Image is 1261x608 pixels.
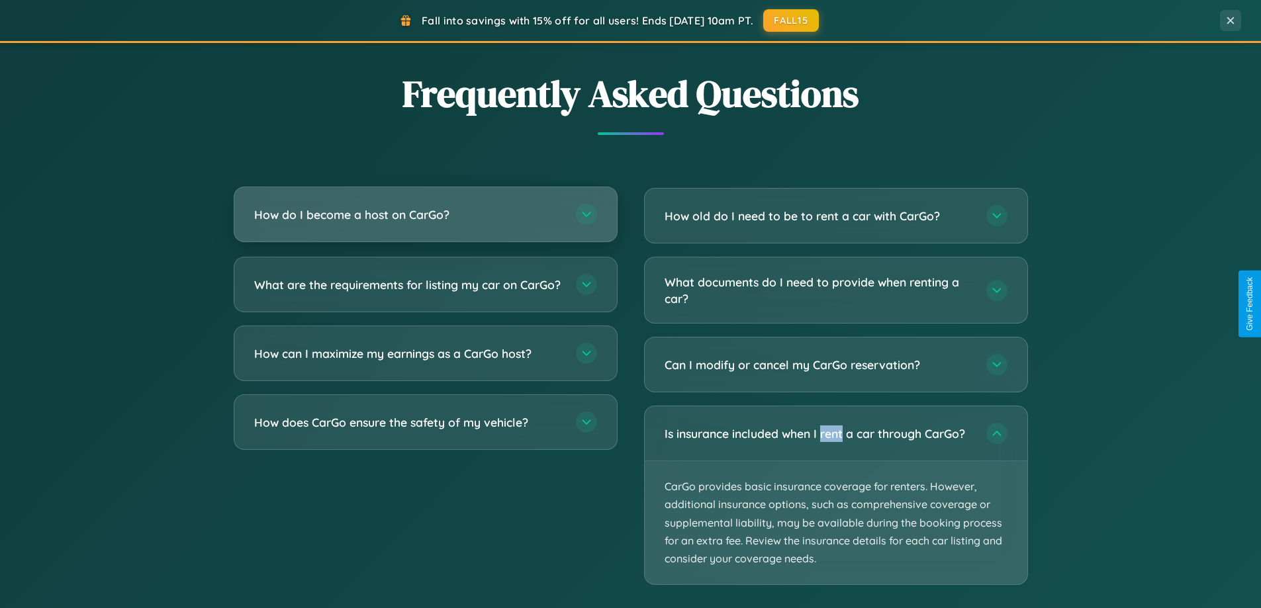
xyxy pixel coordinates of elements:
[763,9,819,32] button: FALL15
[422,14,753,27] span: Fall into savings with 15% off for all users! Ends [DATE] 10am PT.
[254,277,563,293] h3: What are the requirements for listing my car on CarGo?
[254,345,563,362] h3: How can I maximize my earnings as a CarGo host?
[665,357,973,373] h3: Can I modify or cancel my CarGo reservation?
[254,414,563,431] h3: How does CarGo ensure the safety of my vehicle?
[665,208,973,224] h3: How old do I need to be to rent a car with CarGo?
[665,425,973,442] h3: Is insurance included when I rent a car through CarGo?
[665,274,973,306] h3: What documents do I need to provide when renting a car?
[645,461,1027,584] p: CarGo provides basic insurance coverage for renters. However, additional insurance options, such ...
[1245,277,1254,331] div: Give Feedback
[254,206,563,223] h3: How do I become a host on CarGo?
[234,68,1028,119] h2: Frequently Asked Questions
